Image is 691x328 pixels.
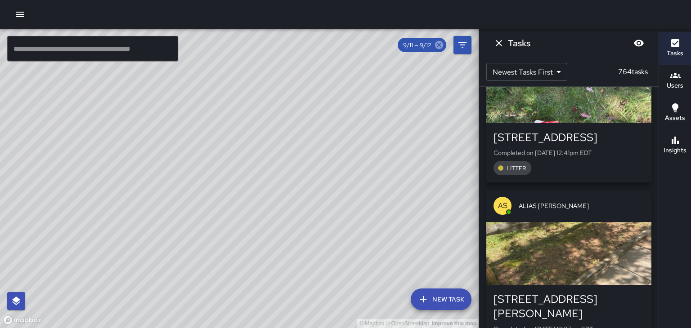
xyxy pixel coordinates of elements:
button: Tasks [659,32,691,65]
button: Filters [453,36,471,54]
span: 9/11 — 9/12 [398,41,437,49]
h6: Users [667,81,683,91]
span: ALIAS [PERSON_NAME] [519,201,644,210]
h6: Tasks [667,49,683,58]
div: Newest Tasks First [486,63,567,81]
button: ASALIAS [PERSON_NAME][STREET_ADDRESS]Completed on [DATE] 12:41pm EDTLITTER [486,28,651,182]
button: Dismiss [490,34,508,52]
h6: Tasks [508,36,530,50]
button: New Task [411,288,471,310]
span: LITTER [501,164,531,172]
button: Assets [659,97,691,129]
p: Completed on [DATE] 12:41pm EDT [494,148,644,157]
div: 9/11 — 9/12 [398,38,446,52]
button: Blur [630,34,648,52]
button: Users [659,65,691,97]
div: [STREET_ADDRESS] [494,130,644,145]
h6: Assets [665,113,685,123]
div: [STREET_ADDRESS][PERSON_NAME] [494,292,644,321]
p: 764 tasks [615,66,651,77]
p: AS [498,200,507,211]
h6: Insights [664,146,687,155]
button: Insights [659,129,691,162]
